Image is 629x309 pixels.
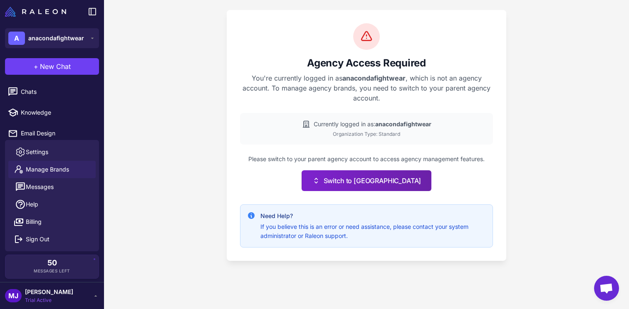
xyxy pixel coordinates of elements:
[314,120,431,129] span: Currently logged in as:
[8,32,25,45] div: A
[21,108,94,117] span: Knowledge
[5,58,99,75] button: +New Chat
[25,297,73,304] span: Trial Active
[47,259,57,267] span: 50
[26,200,38,209] span: Help
[5,289,22,302] div: MJ
[342,74,406,82] strong: anacondafightwear
[3,104,101,121] a: Knowledge
[260,222,486,240] p: If you believe this is an error or need assistance, please contact your system administrator or R...
[26,147,48,157] span: Settings
[8,231,96,248] button: Sign Out
[5,28,99,48] button: Aanacondafightwear
[26,217,42,226] span: Billing
[8,178,96,196] button: Messages
[3,83,101,101] a: Chats
[5,7,69,17] a: Raleon Logo
[5,7,66,17] img: Raleon Logo
[240,73,493,103] p: You're currently logged in as , which is not an agency account. To manage agency brands, you need...
[302,170,432,191] button: Switch to [GEOGRAPHIC_DATA]
[260,211,486,221] h4: Need Help?
[247,130,486,138] div: Organization Type: Standard
[34,61,38,71] span: +
[40,61,71,71] span: New Chat
[26,182,54,191] span: Messages
[21,129,94,138] span: Email Design
[26,165,69,174] span: Manage Brands
[594,276,619,301] div: Open chat
[34,268,70,274] span: Messages Left
[28,34,84,43] span: anacondafightwear
[26,235,50,244] span: Sign Out
[375,120,431,128] strong: anacondafightwear
[3,125,101,142] a: Email Design
[25,287,73,297] span: [PERSON_NAME]
[21,87,94,96] span: Chats
[240,56,493,70] h2: Agency Access Required
[240,154,493,164] p: Please switch to your parent agency account to access agency management features.
[8,196,96,213] a: Help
